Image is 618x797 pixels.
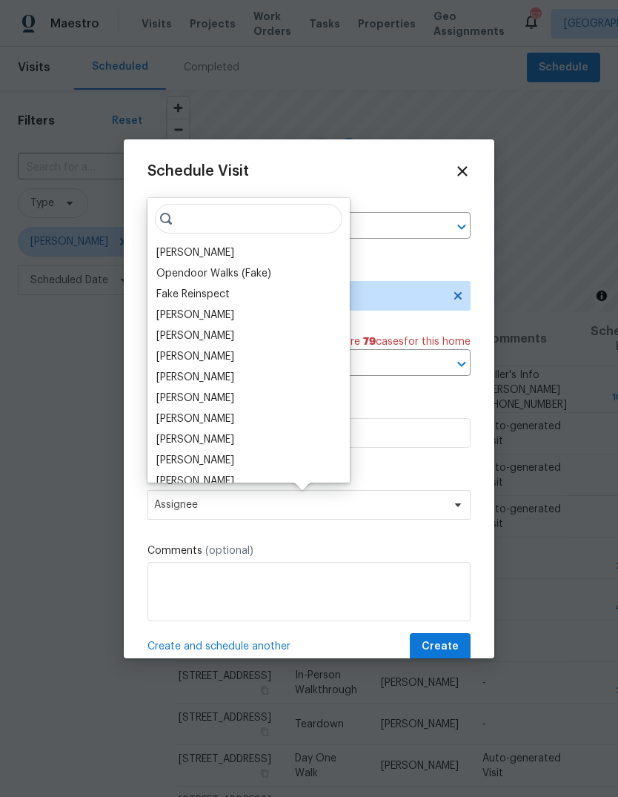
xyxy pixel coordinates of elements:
[147,543,471,558] label: Comments
[156,432,234,447] div: [PERSON_NAME]
[147,639,290,654] span: Create and schedule another
[410,633,471,661] button: Create
[156,287,230,302] div: Fake Reinspect
[156,328,234,343] div: [PERSON_NAME]
[156,391,234,406] div: [PERSON_NAME]
[156,266,271,281] div: Opendoor Walks (Fake)
[205,546,253,556] span: (optional)
[156,308,234,323] div: [PERSON_NAME]
[316,334,471,349] span: There are case s for this home
[154,499,445,511] span: Assignee
[156,453,234,468] div: [PERSON_NAME]
[147,197,471,212] label: Home
[451,354,472,374] button: Open
[451,216,472,237] button: Open
[156,370,234,385] div: [PERSON_NAME]
[156,349,234,364] div: [PERSON_NAME]
[156,474,234,489] div: [PERSON_NAME]
[156,245,234,260] div: [PERSON_NAME]
[363,337,376,347] span: 79
[454,163,471,179] span: Close
[147,164,249,179] span: Schedule Visit
[422,638,459,656] span: Create
[156,411,234,426] div: [PERSON_NAME]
